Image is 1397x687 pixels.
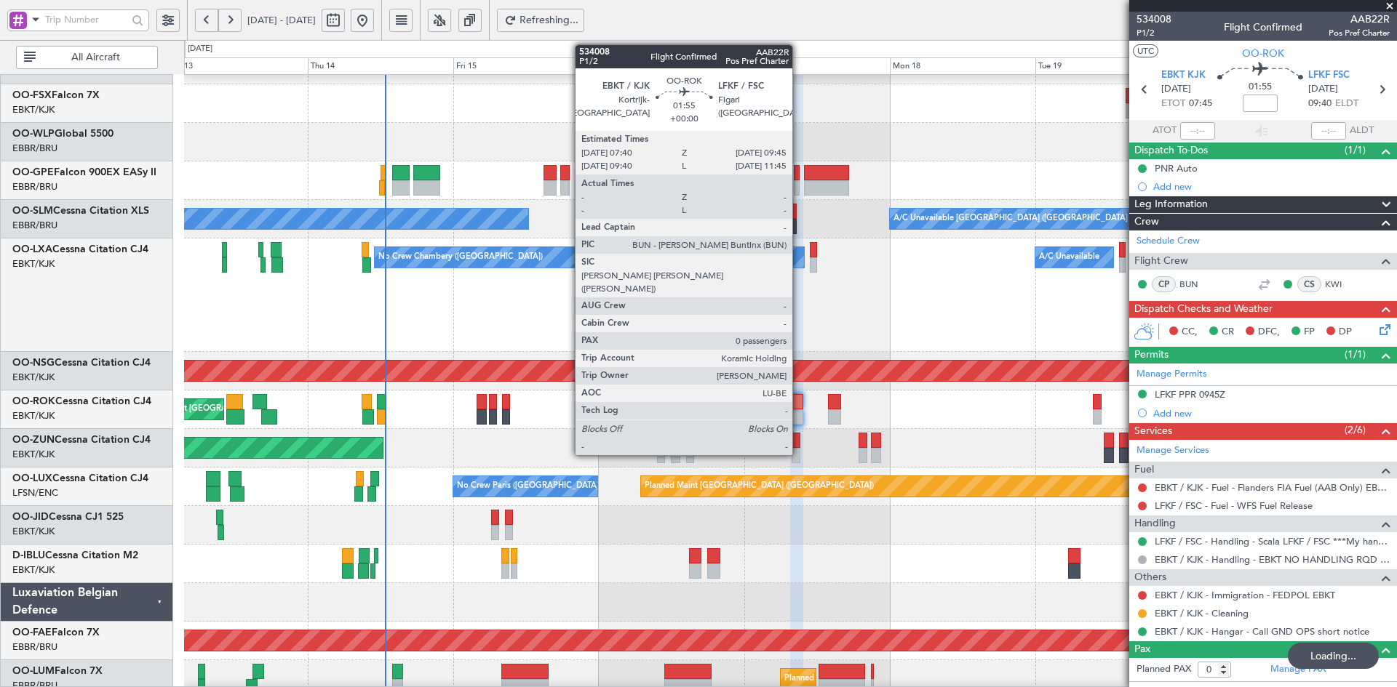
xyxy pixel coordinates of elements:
[1258,325,1280,340] span: DFC,
[1308,68,1350,83] span: LFKF FSC
[45,9,127,31] input: Trip Number
[497,9,584,32] button: Refreshing...
[890,57,1035,75] div: Mon 18
[1155,388,1225,401] div: LFKF PPR 0945Z
[12,525,55,538] a: EBKT/KJK
[12,90,52,100] span: OO-FSX
[378,246,543,268] div: No Crew Chambery ([GEOGRAPHIC_DATA])
[1137,27,1171,39] span: P1/2
[1335,97,1358,111] span: ELDT
[1155,589,1335,601] a: EBKT / KJK - Immigration - FEDPOL EBKT
[1155,499,1313,512] a: LFKF / FSC - Fuel - WFS Fuel Release
[457,475,601,497] div: No Crew Paris ([GEOGRAPHIC_DATA])
[308,57,453,75] div: Thu 14
[1308,97,1332,111] span: 09:40
[1134,462,1154,478] span: Fuel
[1134,641,1150,658] span: Pax
[1153,180,1390,193] div: Add new
[1134,569,1166,586] span: Others
[12,627,52,638] span: OO-FAE
[1155,535,1390,547] a: LFKF / FSC - Handling - Scala LFKF / FSC ***My handling***
[12,550,45,561] span: D-IBLU
[1345,422,1366,438] span: (2/6)
[12,435,55,445] span: OO-ZUN
[1153,124,1177,138] span: ATOT
[12,206,149,216] a: OO-SLMCessna Citation XLS
[12,129,55,139] span: OO-WLP
[12,244,148,254] a: OO-LXACessna Citation CJ4
[1325,278,1358,291] a: KWI
[1242,46,1284,61] span: OO-ROK
[1179,278,1212,291] a: BUN
[744,57,890,75] div: Sun 17
[12,90,100,100] a: OO-FSXFalcon 7X
[1137,443,1209,458] a: Manage Services
[1161,97,1185,111] span: ETOT
[12,435,151,445] a: OO-ZUNCessna Citation CJ4
[1308,82,1338,97] span: [DATE]
[12,512,124,522] a: OO-JIDCessna CJ1 525
[1270,662,1326,677] a: Manage PAX
[39,52,153,63] span: All Aircraft
[12,219,57,232] a: EBBR/BRU
[1134,301,1273,318] span: Dispatch Checks and Weather
[1155,625,1369,638] a: EBKT / KJK - Hangar - Call GND OPS short notice
[12,358,55,368] span: OO-NSG
[12,666,103,676] a: OO-LUMFalcon 7X
[162,57,308,75] div: Wed 13
[12,666,55,676] span: OO-LUM
[1155,607,1249,619] a: EBKT / KJK - Cleaning
[1189,97,1212,111] span: 07:45
[1155,553,1390,566] a: EBKT / KJK - Handling - EBKT NO HANDLING RQD FOR CJ
[12,244,52,254] span: OO-LXA
[12,257,55,270] a: EBKT/KJK
[1153,407,1390,419] div: Add new
[453,57,599,75] div: Fri 15
[893,208,1164,230] div: A/C Unavailable [GEOGRAPHIC_DATA] ([GEOGRAPHIC_DATA] National)
[12,448,55,461] a: EBKT/KJK
[1180,122,1215,140] input: --:--
[1133,44,1158,57] button: UTC
[1134,515,1176,532] span: Handling
[1134,253,1188,270] span: Flight Crew
[12,129,114,139] a: OO-WLPGlobal 5500
[1345,142,1366,158] span: (1/1)
[1155,481,1390,494] a: EBKT / KJK - Fuel - Flanders FIA Fuel (AAB Only) EBKT / KJK
[1345,347,1366,362] span: (1/1)
[1249,80,1272,95] span: 01:55
[12,550,138,561] a: D-IBLUCessna Citation M2
[12,371,55,384] a: EBKT/KJK
[12,103,55,116] a: EBKT/KJK
[1182,325,1198,340] span: CC,
[1137,367,1207,382] a: Manage Permits
[520,15,579,25] span: Refreshing...
[1137,12,1171,27] span: 534008
[12,167,156,177] a: OO-GPEFalcon 900EX EASy II
[1152,276,1176,292] div: CP
[1134,142,1208,159] span: Dispatch To-Dos
[1329,12,1390,27] span: AAB22R
[1155,162,1198,174] div: PNR Auto
[1134,196,1208,213] span: Leg Information
[1345,641,1366,656] span: (0/0)
[12,396,55,406] span: OO-ROK
[12,473,148,483] a: OO-LUXCessna Citation CJ4
[1350,124,1374,138] span: ALDT
[1297,276,1321,292] div: CS
[12,640,57,654] a: EBBR/BRU
[645,475,874,497] div: Planned Maint [GEOGRAPHIC_DATA] ([GEOGRAPHIC_DATA])
[1161,68,1206,83] span: EBKT KJK
[1304,325,1315,340] span: FP
[12,627,100,638] a: OO-FAEFalcon 7X
[1224,20,1302,35] div: Flight Confirmed
[1039,246,1099,268] div: A/C Unavailable
[1329,27,1390,39] span: Pos Pref Charter
[1134,423,1172,440] span: Services
[16,46,158,69] button: All Aircraft
[1137,662,1191,677] label: Planned PAX
[1134,347,1169,363] span: Permits
[12,167,54,177] span: OO-GPE
[1161,82,1191,97] span: [DATE]
[12,512,49,522] span: OO-JID
[247,14,316,27] span: [DATE] - [DATE]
